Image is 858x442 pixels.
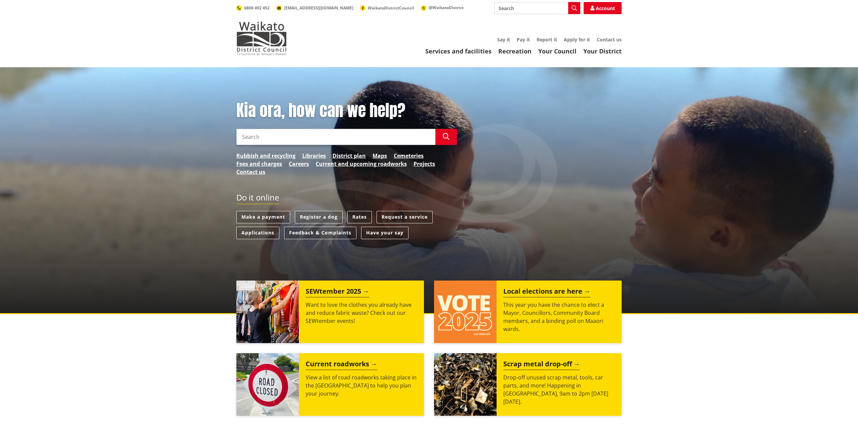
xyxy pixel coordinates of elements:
[434,353,622,416] a: A massive pile of rusted scrap metal, including wheels and various industrial parts, under a clea...
[347,211,372,223] a: Rates
[584,2,622,14] a: Account
[517,36,530,43] a: Pay it
[434,281,622,343] a: Local elections are here This year you have the chance to elect a Mayor, Councillors, Community B...
[236,101,457,120] h1: Kia ora, how can we help?
[302,152,326,160] a: Libraries
[564,36,590,43] a: Apply for it
[244,5,270,11] span: 0800 492 452
[538,47,577,55] a: Your Council
[316,160,407,168] a: Current and upcoming roadworks
[377,211,433,223] a: Request a service
[284,5,353,11] span: [EMAIL_ADDRESS][DOMAIN_NAME]
[236,160,282,168] a: Fees and charges
[503,301,615,333] p: This year you have the chance to elect a Mayor, Councillors, Community Board members, and a bindi...
[414,160,435,168] a: Projects
[498,47,532,55] a: Recreation
[306,360,377,370] h2: Current roadworks
[306,373,417,398] p: View a list of road roadworks taking place in the [GEOGRAPHIC_DATA] to help you plan your journey.
[425,47,492,55] a: Services and facilities
[306,301,417,325] p: Want to love the clothes you already have and reduce fabric waste? Check out our SEWtember events!
[306,287,369,297] h2: SEWtember 2025
[497,36,510,43] a: Say it
[333,152,366,160] a: District plan
[236,211,290,223] a: Make a payment
[394,152,424,160] a: Cemeteries
[295,211,343,223] a: Register a dog
[236,22,287,55] img: Waikato District Council - Te Kaunihera aa Takiwaa o Waikato
[236,353,299,416] img: Road closed sign
[236,168,265,176] a: Contact us
[421,5,464,10] a: @WaikatoDistrict
[360,5,414,11] a: WaikatoDistrictCouncil
[236,353,424,416] a: Current roadworks View a list of road roadworks taking place in the [GEOGRAPHIC_DATA] to help you...
[537,36,557,43] a: Report it
[368,5,414,11] span: WaikatoDistrictCouncil
[284,227,356,239] a: Feedback & Complaints
[494,2,580,14] input: Search input
[289,160,309,168] a: Careers
[361,227,408,239] a: Have your say
[276,5,353,11] a: [EMAIL_ADDRESS][DOMAIN_NAME]
[434,353,497,416] img: Scrap metal collection
[434,281,497,343] img: Vote 2025
[597,36,622,43] a: Contact us
[236,193,279,205] h2: Do it online
[583,47,622,55] a: Your District
[429,5,464,10] span: @WaikatoDistrict
[373,152,387,160] a: Maps
[503,373,615,406] p: Drop-off unused scrap metal, tools, car parts, and more! Happening in [GEOGRAPHIC_DATA], 9am to 2...
[236,281,299,343] img: SEWtember
[236,281,424,343] a: SEWtember 2025 Want to love the clothes you already have and reduce fabric waste? Check out our S...
[503,360,580,370] h2: Scrap metal drop-off
[236,5,270,11] a: 0800 492 452
[236,129,435,145] input: Search input
[236,152,296,160] a: Rubbish and recycling
[503,287,590,297] h2: Local elections are here
[236,227,279,239] a: Applications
